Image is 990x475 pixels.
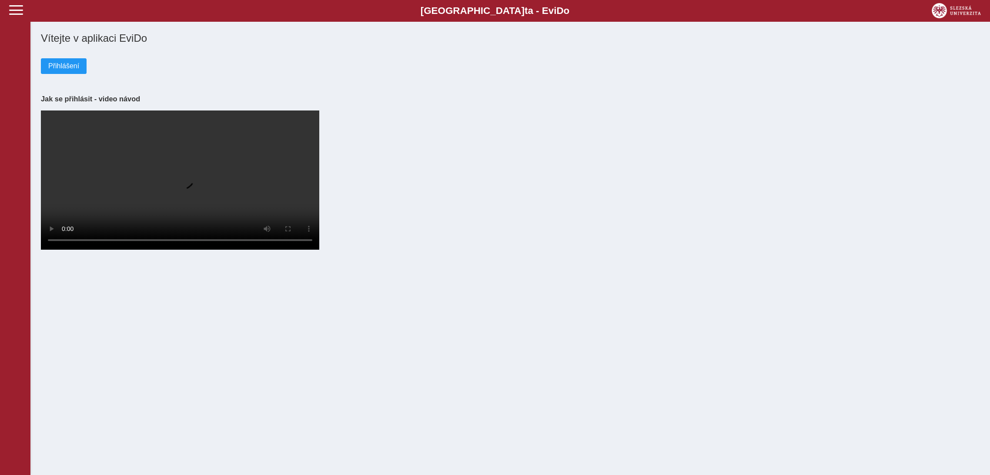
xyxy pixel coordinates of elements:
video: Your browser does not support the video tag. [41,110,319,250]
img: logo_web_su.png [932,3,981,18]
button: Přihlášení [41,58,87,74]
span: t [525,5,528,16]
span: D [556,5,563,16]
h3: Jak se přihlásit - video návod [41,95,980,103]
h1: Vítejte v aplikaci EviDo [41,32,980,44]
b: [GEOGRAPHIC_DATA] a - Evi [26,5,964,17]
span: o [564,5,570,16]
span: Přihlášení [48,62,79,70]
